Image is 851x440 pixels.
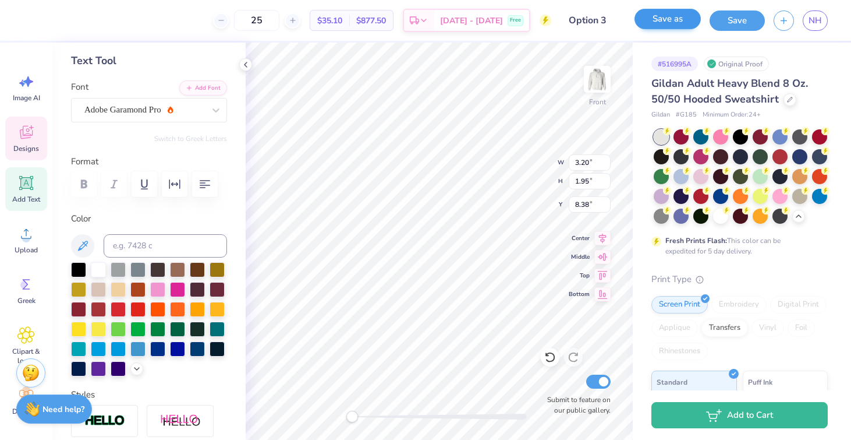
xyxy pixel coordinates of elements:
[17,296,36,305] span: Greek
[12,407,40,416] span: Decorate
[15,245,38,255] span: Upload
[569,234,590,243] span: Center
[703,110,761,120] span: Minimum Order: 24 +
[346,411,358,423] div: Accessibility label
[665,235,809,256] div: This color can be expedited for 5 day delivery.
[651,76,808,106] span: Gildan Adult Heavy Blend 8 Oz. 50/50 Hooded Sweatshirt
[71,80,88,94] label: Font
[704,57,769,71] div: Original Proof
[589,97,606,107] div: Front
[234,10,279,31] input: – –
[569,252,590,262] span: Middle
[179,80,227,96] button: Add Font
[665,236,727,245] strong: Fresh Prints Flash:
[13,144,39,153] span: Designs
[770,296,827,314] div: Digital Print
[84,414,125,428] img: Stroke
[71,155,227,168] label: Format
[651,343,708,360] div: Rhinestones
[42,404,84,415] strong: Need help?
[803,10,828,31] a: NH
[651,57,698,71] div: # 516995A
[651,296,708,314] div: Screen Print
[317,15,342,27] span: $35.10
[71,212,227,226] label: Color
[651,110,670,120] span: Gildan
[7,347,45,365] span: Clipart & logos
[788,319,815,337] div: Foil
[510,16,521,24] span: Free
[711,296,767,314] div: Embroidery
[13,93,40,103] span: Image AI
[160,414,201,428] img: Shadow
[154,134,227,143] button: Switch to Greek Letters
[651,273,828,286] div: Print Type
[560,9,617,32] input: Untitled Design
[657,376,687,388] span: Standard
[71,388,95,402] label: Styles
[751,319,784,337] div: Vinyl
[748,376,772,388] span: Puff Ink
[634,9,701,29] button: Save as
[569,290,590,299] span: Bottom
[651,402,828,428] button: Add to Cart
[651,319,698,337] div: Applique
[676,110,697,120] span: # G185
[701,319,748,337] div: Transfers
[710,10,765,31] button: Save
[541,395,611,416] label: Submit to feature on our public gallery.
[356,15,386,27] span: $877.50
[569,271,590,280] span: Top
[586,68,609,91] img: Front
[104,234,227,258] input: e.g. 7428 c
[809,14,822,27] span: NH
[440,15,503,27] span: [DATE] - [DATE]
[71,53,227,69] div: Text Tool
[12,195,40,204] span: Add Text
